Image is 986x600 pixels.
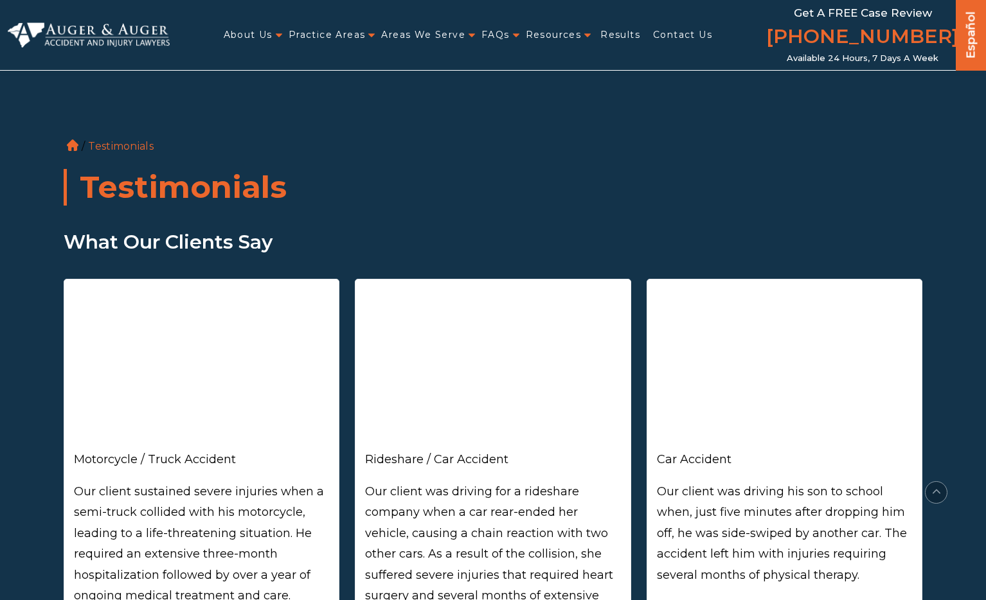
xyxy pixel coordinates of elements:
a: Practice Areas [289,22,366,48]
a: [PHONE_NUMBER] [766,22,959,53]
a: FAQs [481,22,510,48]
h1: Testimonials [64,169,922,206]
button: scroll to up [925,481,947,504]
span: Get a FREE Case Review [794,6,932,19]
img: Auger & Auger Accident and Injury Lawyers Logo [8,22,170,47]
iframe: Ride-Share Driver Triumphs in Legal Battle, Secures Impressive Settlement Win! [365,289,620,448]
a: Home [67,139,78,151]
span: Available 24 Hours, 7 Days a Week [787,53,938,64]
p: Our client was driving his son to school when, just five minutes after dropping him off, he was s... [657,481,912,585]
p: What Our Clients Say [64,225,922,260]
div: Car Accident [657,449,912,470]
div: Motorcycle / Truck Accident [74,449,329,470]
iframe: Victory on Wheels: Motorcyclist Wins $850K Settlement [74,289,329,448]
ol: / [64,58,922,155]
iframe: From Tragedy to Triumph: A Father's Journey to Healing After School Drop-Off Accident [657,289,912,448]
a: Contact Us [653,22,712,48]
li: Testimonials [85,140,157,152]
a: About Us [224,22,273,48]
a: Resources [526,22,582,48]
a: Results [600,22,640,48]
div: Rideshare / Car Accident [365,449,620,470]
a: Areas We Serve [381,22,465,48]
